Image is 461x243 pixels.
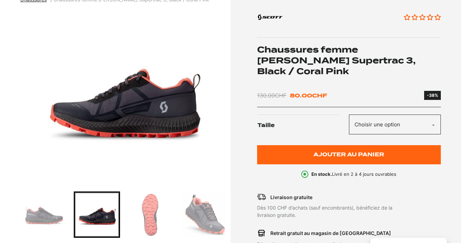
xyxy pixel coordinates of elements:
[275,92,286,99] span: CHF
[257,145,441,164] button: Ajouter au panier
[257,204,404,219] p: Dès 100 CHF d’achats (sauf encombrants), bénéficiez de la livraison gratuite.
[290,92,327,99] bdi: 80.00
[312,92,327,99] span: CHF
[20,191,67,238] div: Go to slide 1
[270,229,391,237] p: Retrait gratuit au magasin de [GEOGRAPHIC_DATA]
[257,45,441,77] h1: Chaussures femme [PERSON_NAME] Supertrac 3, Black / Coral Pink
[427,92,438,99] div: -38%
[257,115,349,136] label: Taille
[311,171,332,177] b: En stock.
[257,92,286,99] bdi: 130.00
[270,194,312,201] p: Livraison gratuite
[181,191,227,238] div: Go to slide 4
[127,191,174,238] div: Go to slide 3
[74,191,120,238] div: Go to slide 2
[313,152,384,158] span: Ajouter au panier
[20,10,227,185] div: 2 of 4
[311,171,396,178] p: Livré en 2 à 4 jours ouvrables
